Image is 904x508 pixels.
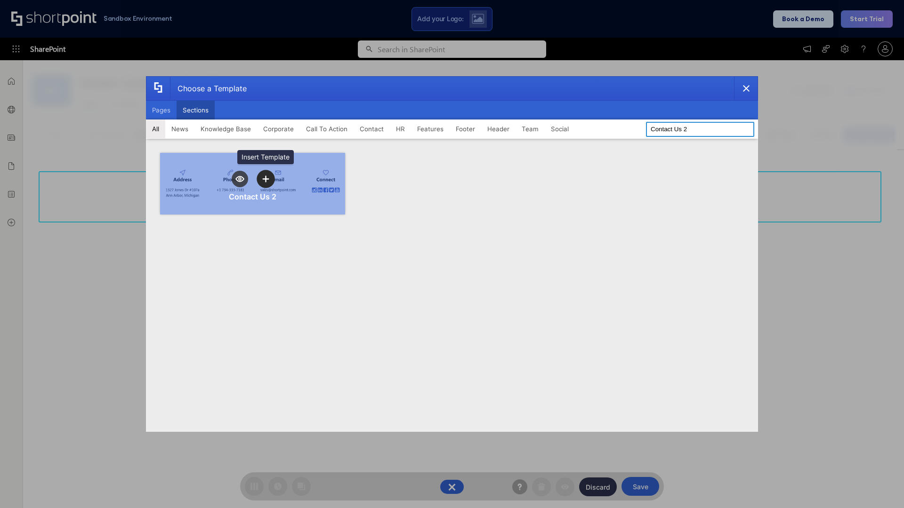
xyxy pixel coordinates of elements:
[545,119,575,138] button: Social
[516,119,545,138] button: Team
[257,119,300,138] button: Corporate
[165,119,194,138] button: News
[354,119,390,138] button: Contact
[170,77,247,100] div: Choose a Template
[646,122,754,137] input: Search
[229,192,276,201] div: Contact Us 2
[390,119,411,138] button: HR
[411,119,450,138] button: Features
[177,101,215,119] button: Sections
[481,119,516,138] button: Header
[146,101,177,119] button: Pages
[194,119,257,138] button: Knowledge Base
[146,119,165,138] button: All
[300,119,354,138] button: Call To Action
[450,119,481,138] button: Footer
[857,463,904,508] iframe: Chat Widget
[146,76,758,432] div: template selector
